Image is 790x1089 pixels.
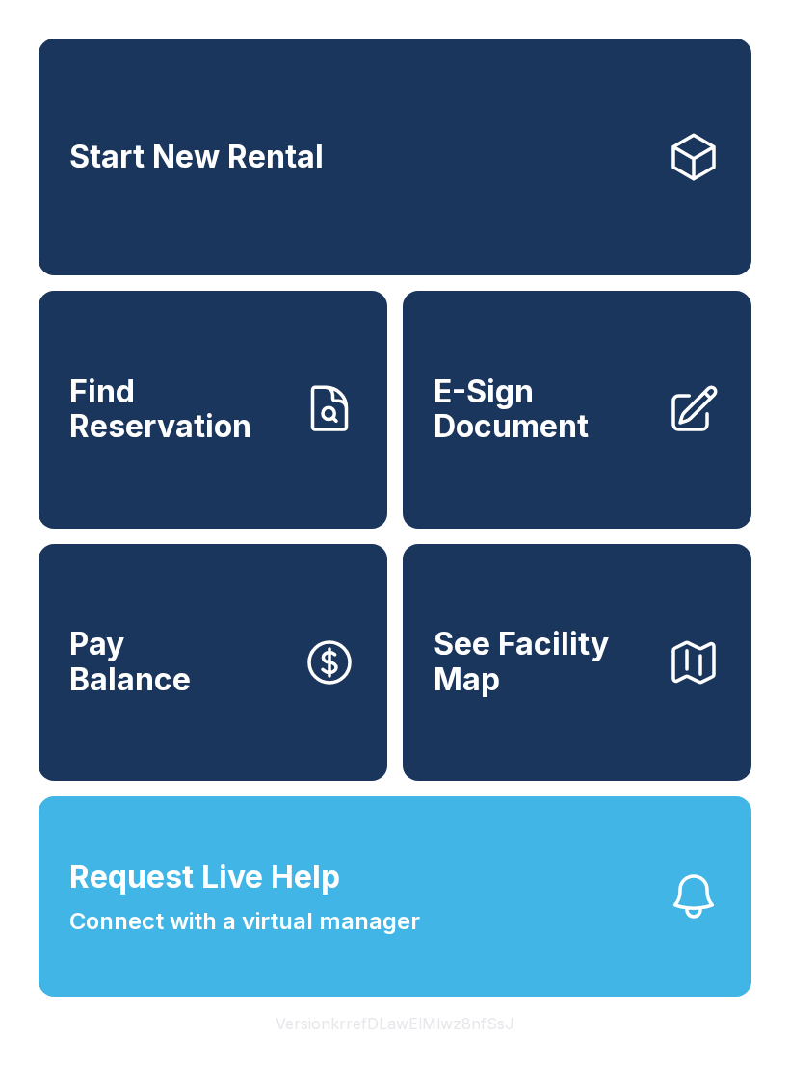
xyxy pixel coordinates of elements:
span: Start New Rental [69,140,324,175]
button: See Facility Map [403,544,751,781]
span: E-Sign Document [434,375,651,445]
span: Pay Balance [69,627,191,697]
span: Connect with a virtual manager [69,904,420,939]
span: See Facility Map [434,627,651,697]
span: Find Reservation [69,375,287,445]
a: E-Sign Document [403,291,751,528]
button: VersionkrrefDLawElMlwz8nfSsJ [260,997,530,1050]
button: Request Live HelpConnect with a virtual manager [39,796,751,997]
a: Start New Rental [39,39,751,275]
span: Request Live Help [69,854,340,900]
a: Find Reservation [39,291,387,528]
button: PayBalance [39,544,387,781]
